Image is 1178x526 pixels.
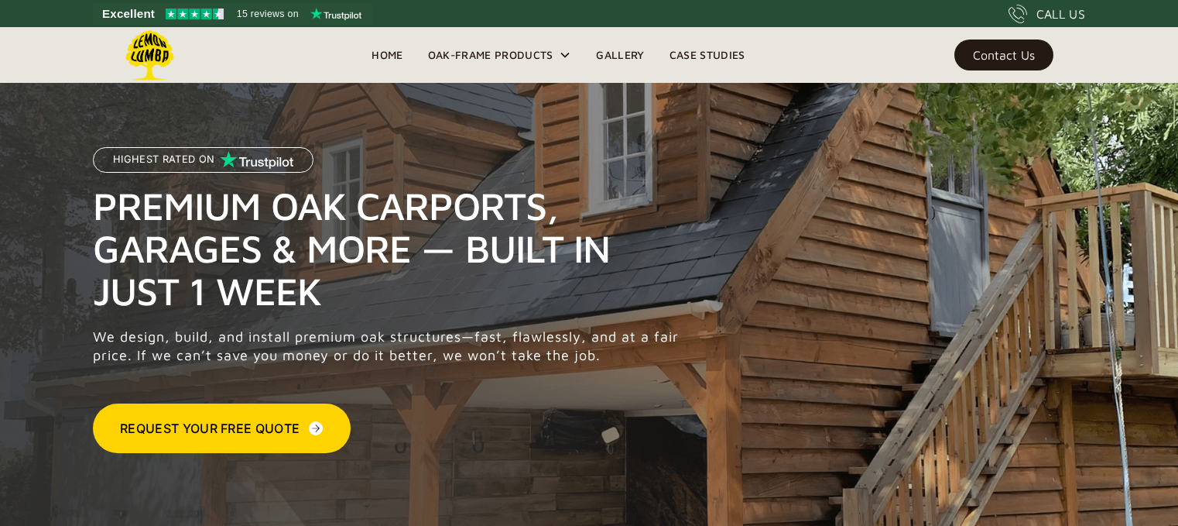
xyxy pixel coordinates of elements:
[973,50,1035,60] div: Contact Us
[584,43,656,67] a: Gallery
[93,328,687,365] p: We design, build, and install premium oak structures—fast, flawlessly, and at a fair price. If we...
[416,27,584,83] div: Oak-Frame Products
[237,5,299,23] span: 15 reviews on
[359,43,415,67] a: Home
[102,5,155,23] span: Excellent
[120,419,300,438] div: Request Your Free Quote
[428,46,553,64] div: Oak-Frame Products
[93,404,351,453] a: Request Your Free Quote
[954,40,1053,70] a: Contact Us
[1036,5,1085,23] div: CALL US
[93,184,687,312] h1: Premium Oak Carports, Garages & More — Built in Just 1 Week
[166,9,224,19] img: Trustpilot 4.5 stars
[93,147,313,184] a: Highest Rated on
[310,8,361,20] img: Trustpilot logo
[657,43,758,67] a: Case Studies
[1008,5,1085,23] a: CALL US
[93,3,372,25] a: See Lemon Lumba reviews on Trustpilot
[113,154,214,165] p: Highest Rated on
